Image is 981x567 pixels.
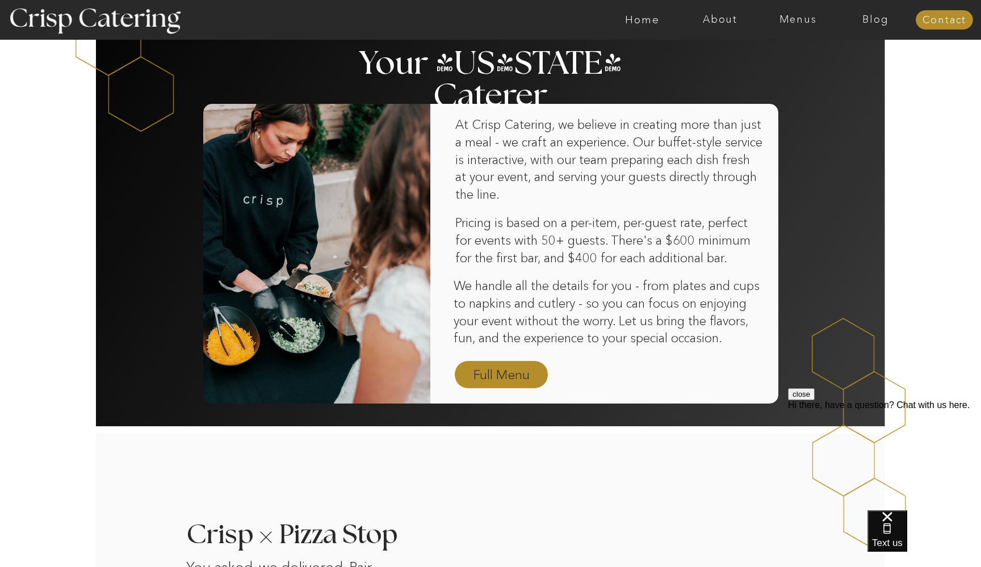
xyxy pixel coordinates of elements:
a: Menus [759,14,837,26]
p: At Crisp Catering, we believe in creating more than just a meal - we craft an experience. Our buf... [455,116,763,225]
h3: Crisp Pizza Stop [186,522,416,544]
a: Home [603,14,681,26]
p: Pricing is based on a per-item, per-guest rate, perfect for events with 50+ guests. There's a $60... [455,215,763,268]
a: About [681,14,759,26]
a: Contact [916,15,973,26]
a: Full Menu [468,366,534,385]
a: Blog [837,14,915,26]
p: We handle all the details for you - from plates and cups to napkins and cutlery - so you can focu... [454,278,766,348]
iframe: podium webchat widget prompt [788,388,981,524]
h2: Your [US_STATE] Caterer [357,48,624,70]
iframe: podium webchat widget bubble [867,510,981,567]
